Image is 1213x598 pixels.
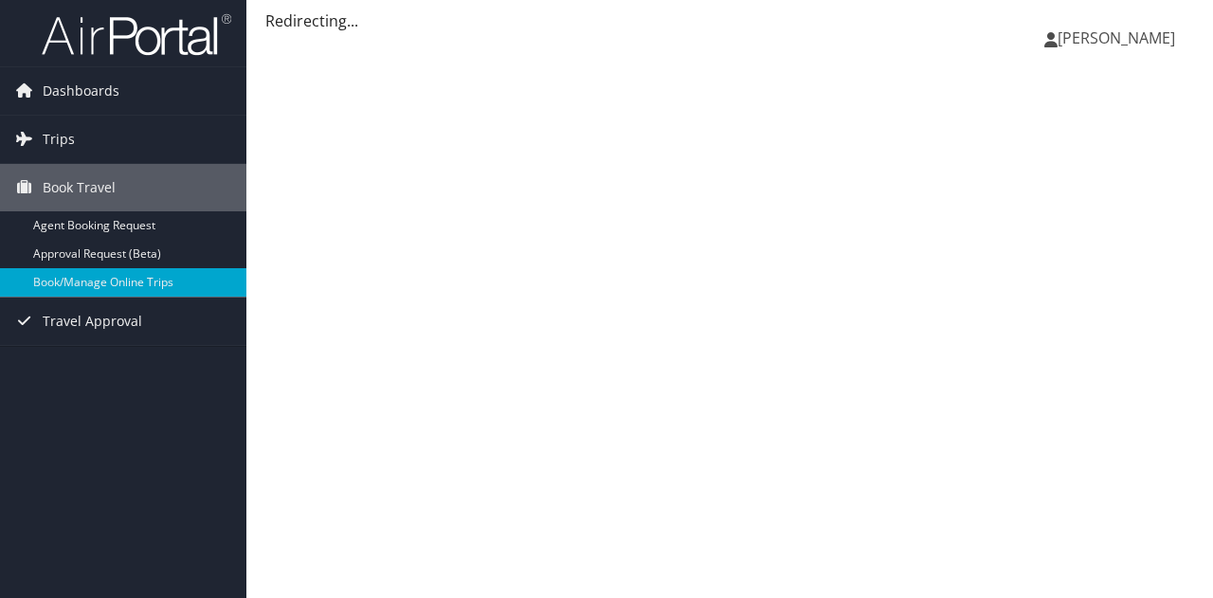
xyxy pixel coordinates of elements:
img: airportal-logo.png [42,12,231,57]
span: Travel Approval [43,298,142,345]
span: Trips [43,116,75,163]
div: Redirecting... [265,9,1194,32]
span: [PERSON_NAME] [1058,27,1175,48]
span: Book Travel [43,164,116,211]
a: [PERSON_NAME] [1044,9,1194,66]
span: Dashboards [43,67,119,115]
